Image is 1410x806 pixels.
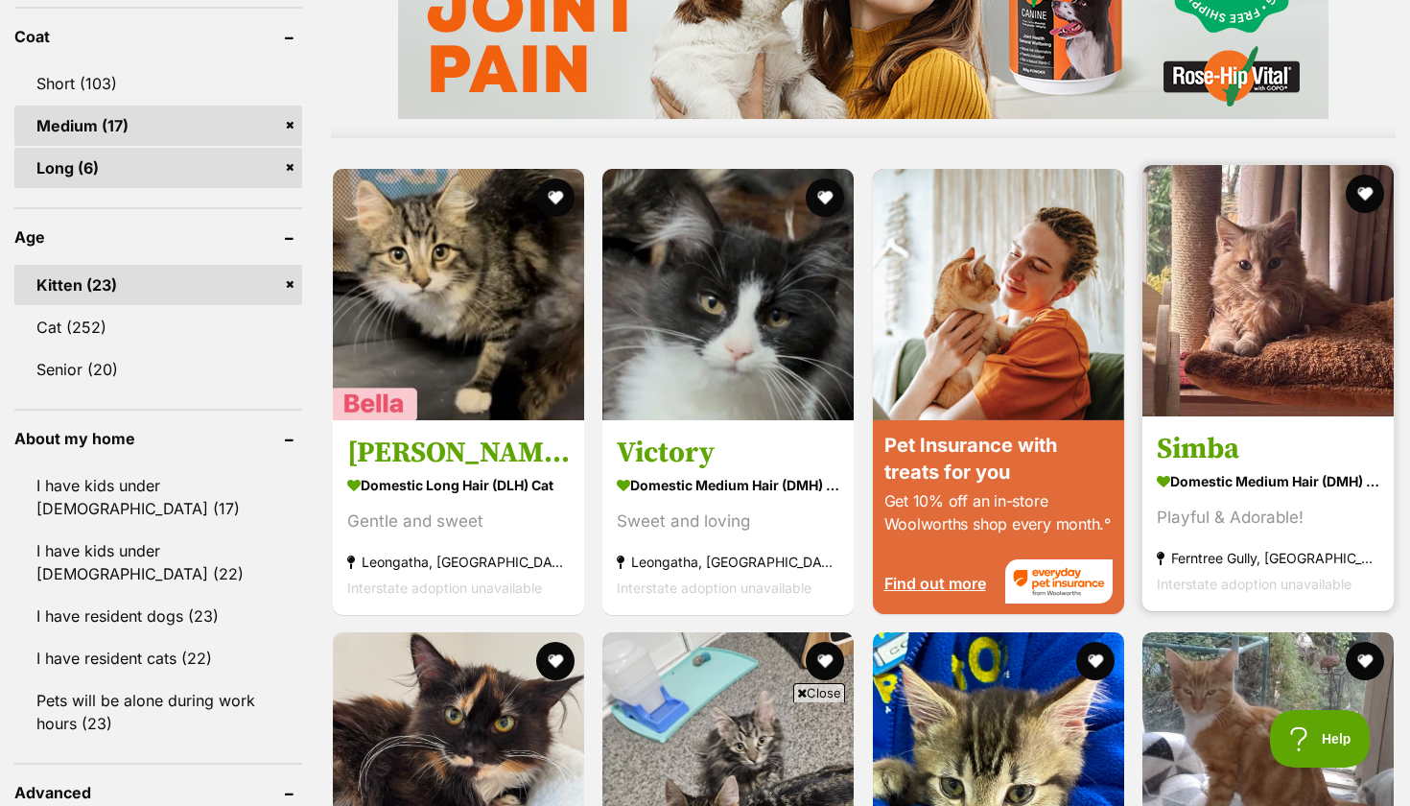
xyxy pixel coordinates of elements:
[536,642,575,680] button: favourite
[14,430,302,447] header: About my home
[347,470,570,498] strong: Domestic Long Hair (DLH) Cat
[1142,165,1394,416] img: Simba - Domestic Medium Hair (DMH) Cat
[536,178,575,217] button: favourite
[1157,575,1351,591] span: Interstate adoption unavailable
[333,169,584,420] img: Belladonna - Domestic Long Hair (DLH) Cat
[807,642,845,680] button: favourite
[807,178,845,217] button: favourite
[347,508,570,533] div: Gentle and sweet
[602,419,854,614] a: Victory Domestic Medium Hair (DMH) Cat Sweet and loving Leongatha, [GEOGRAPHIC_DATA] Interstate a...
[617,508,839,533] div: Sweet and loving
[1346,175,1384,213] button: favourite
[356,710,1054,796] iframe: Advertisement
[347,579,542,595] span: Interstate adoption unavailable
[14,63,302,104] a: Short (103)
[617,470,839,498] strong: Domestic Medium Hair (DMH) Cat
[1142,415,1394,610] a: Simba Domestic Medium Hair (DMH) Cat Playful & Adorable! Ferntree Gully, [GEOGRAPHIC_DATA] Inters...
[1270,710,1372,768] iframe: Help Scout Beacon - Open
[1076,642,1115,680] button: favourite
[14,265,302,305] a: Kitten (23)
[1157,430,1379,466] h3: Simba
[347,434,570,470] h3: [PERSON_NAME]
[617,548,839,574] strong: Leongatha, [GEOGRAPHIC_DATA]
[14,680,302,744] a: Pets will be alone during work hours (23)
[14,28,302,45] header: Coat
[14,531,302,594] a: I have kids under [DEMOGRAPHIC_DATA] (22)
[617,434,839,470] h3: Victory
[14,349,302,390] a: Senior (20)
[14,307,302,347] a: Cat (252)
[1157,466,1379,494] strong: Domestic Medium Hair (DMH) Cat
[14,596,302,636] a: I have resident dogs (23)
[14,148,302,188] a: Long (6)
[602,169,854,420] img: Victory - Domestic Medium Hair (DMH) Cat
[14,784,302,801] header: Advanced
[793,683,845,702] span: Close
[1157,544,1379,570] strong: Ferntree Gully, [GEOGRAPHIC_DATA]
[14,228,302,246] header: Age
[1157,504,1379,530] div: Playful & Adorable!
[333,419,584,614] a: [PERSON_NAME] Domestic Long Hair (DLH) Cat Gentle and sweet Leongatha, [GEOGRAPHIC_DATA] Intersta...
[347,548,570,574] strong: Leongatha, [GEOGRAPHIC_DATA]
[1346,642,1384,680] button: favourite
[14,638,302,678] a: I have resident cats (22)
[14,465,302,529] a: I have kids under [DEMOGRAPHIC_DATA] (17)
[617,579,811,595] span: Interstate adoption unavailable
[14,106,302,146] a: Medium (17)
